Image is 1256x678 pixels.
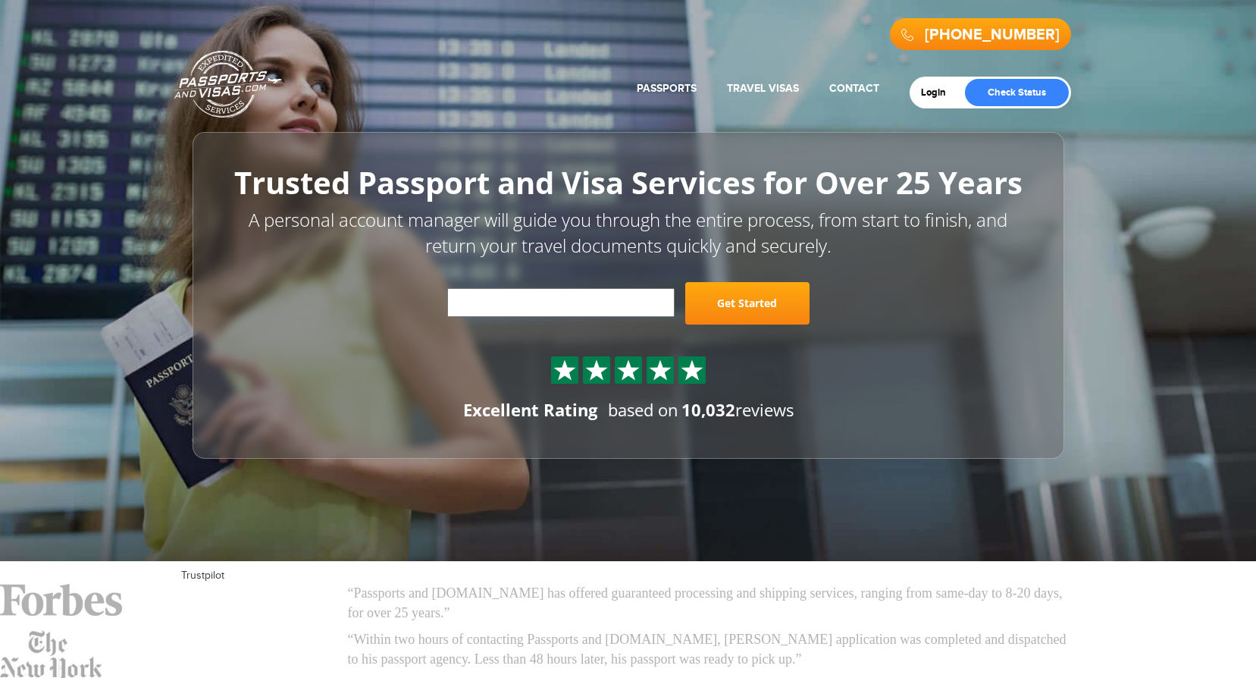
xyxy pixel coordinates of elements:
img: Sprite St [681,359,703,381]
span: reviews [681,398,794,421]
h1: Trusted Passport and Visa Services for Over 25 Years [227,166,1030,199]
img: Sprite St [649,359,672,381]
img: Sprite St [617,359,640,381]
img: Sprite St [553,359,576,381]
p: “Within two hours of contacting Passports and [DOMAIN_NAME], [PERSON_NAME] application was comple... [348,630,1076,669]
p: “Passports and [DOMAIN_NAME] has offered guaranteed processing and shipping services, ranging fro... [348,584,1076,623]
a: Check Status [965,79,1069,106]
span: based on [608,398,678,421]
div: Excellent Rating [463,398,597,422]
a: Passports & [DOMAIN_NAME] [174,50,282,118]
a: Trustpilot [181,570,224,582]
a: Travel Visas [727,82,799,95]
p: A personal account manager will guide you through the entire process, from start to finish, and r... [227,207,1030,259]
a: Contact [829,82,879,95]
a: Login [921,86,957,99]
a: Passports [637,82,697,95]
img: Sprite St [585,359,608,381]
a: Get Started [685,282,810,325]
a: [PHONE_NUMBER] [925,26,1060,44]
strong: 10,032 [681,398,735,421]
